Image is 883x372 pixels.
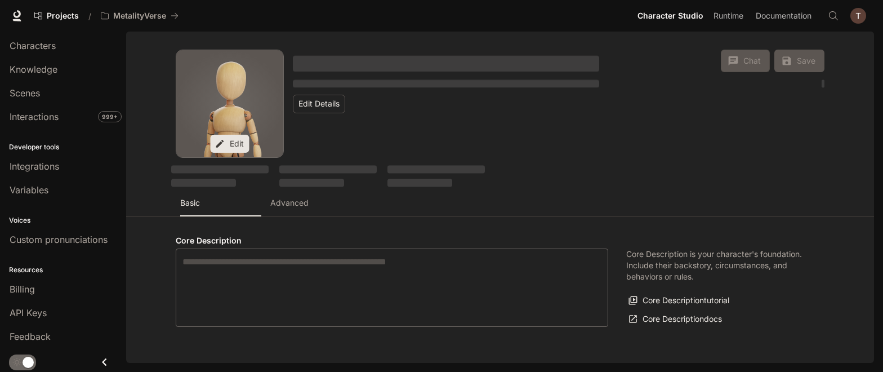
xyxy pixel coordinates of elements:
button: Edit [211,135,249,153]
button: Edit Details [293,95,345,113]
a: Core Descriptiondocs [626,310,725,329]
span: Documentation [756,9,811,23]
p: Core Description is your character's foundation. Include their backstory, circumstances, and beha... [626,249,806,282]
button: Open Command Menu [822,5,845,27]
p: MetalityVerse [113,11,166,21]
h4: Core Description [176,235,608,246]
p: Advanced [270,197,309,209]
span: Runtime [713,9,743,23]
span: Projects [47,11,79,21]
button: All workspaces [96,5,184,27]
button: Open character details dialog [293,50,599,77]
a: Runtime [709,5,750,27]
button: Open character details dialog [293,77,599,90]
button: Open character avatar dialog [176,50,283,157]
a: Character Studio [633,5,708,27]
a: Documentation [751,5,820,27]
button: Core Descriptiontutorial [626,291,732,310]
img: User avatar [850,8,866,24]
div: label [176,249,608,327]
div: / [84,10,96,22]
div: Avatar image [176,50,283,157]
p: Basic [180,197,200,209]
button: User avatar [847,5,869,27]
span: Character Studio [637,9,703,23]
a: Go to projects [29,5,84,27]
